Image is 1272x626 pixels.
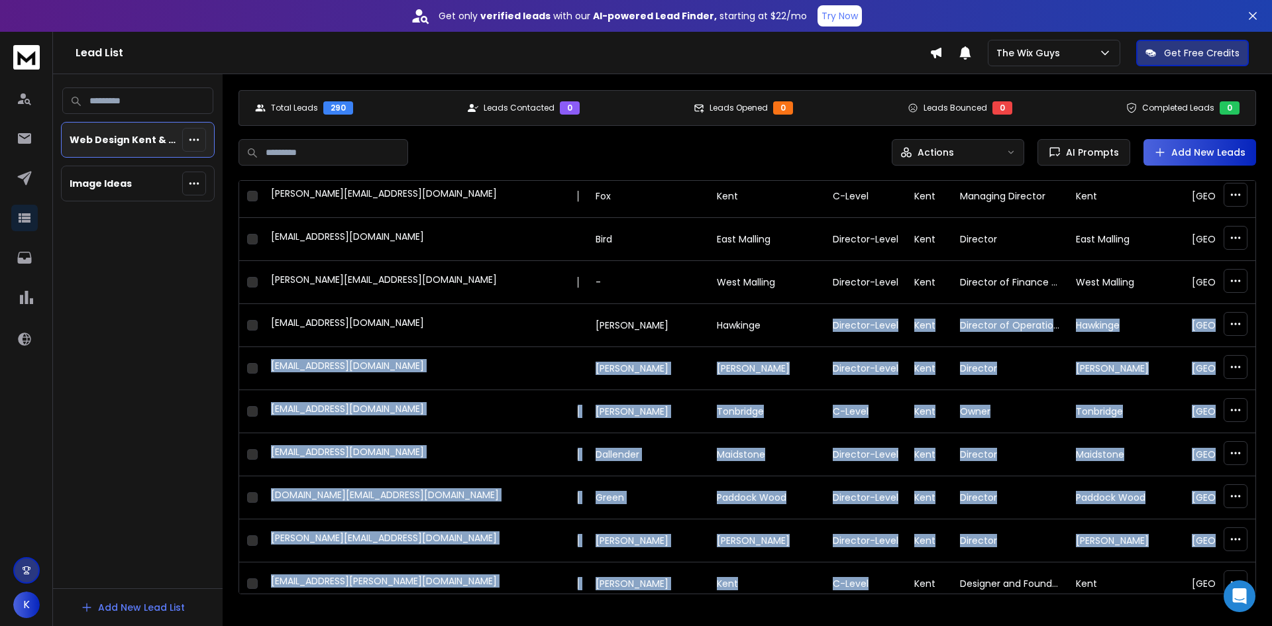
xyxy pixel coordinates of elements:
[588,562,709,605] td: [PERSON_NAME]
[952,218,1068,261] td: Director
[271,103,318,113] p: Total Leads
[710,103,768,113] p: Leads Opened
[1037,139,1130,166] button: AI Prompts
[70,594,195,621] button: Add New Lead List
[480,9,551,23] strong: verified leads
[1068,519,1184,562] td: [PERSON_NAME]
[773,101,793,115] div: 0
[992,101,1012,115] div: 0
[588,433,709,476] td: Dallender
[70,133,177,146] p: Web Design Kent & [GEOGRAPHIC_DATA]
[1154,146,1245,159] a: Add New Leads
[1224,580,1255,612] div: Open Intercom Messenger
[952,261,1068,304] td: Director of Finance and Operations
[271,359,570,378] div: [EMAIL_ADDRESS][DOMAIN_NAME]
[906,519,952,562] td: Kent
[271,402,570,421] div: [EMAIL_ADDRESS][DOMAIN_NAME]
[906,304,952,347] td: Kent
[709,261,825,304] td: West Malling
[906,476,952,519] td: Kent
[1068,218,1184,261] td: East Malling
[271,187,570,205] div: [PERSON_NAME][EMAIL_ADDRESS][DOMAIN_NAME]
[484,103,555,113] p: Leads Contacted
[1164,46,1240,60] p: Get Free Credits
[560,101,580,115] div: 0
[918,146,954,159] p: Actions
[76,45,929,61] h1: Lead List
[271,574,570,593] div: [EMAIL_ADDRESS][PERSON_NAME][DOMAIN_NAME]
[271,531,570,550] div: [PERSON_NAME][EMAIL_ADDRESS][DOMAIN_NAME]
[271,230,570,248] div: [EMAIL_ADDRESS][DOMAIN_NAME]
[588,390,709,433] td: [PERSON_NAME]
[13,45,40,70] img: logo
[1142,103,1214,113] p: Completed Leads
[825,175,906,218] td: C-Level
[825,261,906,304] td: Director-Level
[271,316,570,335] div: [EMAIL_ADDRESS][DOMAIN_NAME]
[825,390,906,433] td: C-Level
[13,592,40,618] button: K
[952,519,1068,562] td: Director
[1143,139,1256,166] button: Add New Leads
[906,261,952,304] td: Kent
[271,488,570,507] div: [DOMAIN_NAME][EMAIL_ADDRESS][DOMAIN_NAME]
[1068,476,1184,519] td: Paddock Wood
[821,9,858,23] p: Try Now
[1068,175,1184,218] td: Kent
[271,273,570,291] div: [PERSON_NAME][EMAIL_ADDRESS][DOMAIN_NAME]
[906,175,952,218] td: Kent
[271,445,570,464] div: [EMAIL_ADDRESS][DOMAIN_NAME]
[924,103,987,113] p: Leads Bounced
[709,390,825,433] td: Tonbridge
[1068,562,1184,605] td: Kent
[709,476,825,519] td: Paddock Wood
[593,9,717,23] strong: AI-powered Lead Finder,
[818,5,862,26] button: Try Now
[1068,347,1184,390] td: [PERSON_NAME]
[588,218,709,261] td: Bird
[588,347,709,390] td: [PERSON_NAME]
[952,433,1068,476] td: Director
[1068,304,1184,347] td: Hawkinge
[709,519,825,562] td: [PERSON_NAME]
[952,390,1068,433] td: Owner
[825,433,906,476] td: Director-Level
[709,304,825,347] td: Hawkinge
[952,347,1068,390] td: Director
[906,433,952,476] td: Kent
[588,476,709,519] td: Green
[709,347,825,390] td: [PERSON_NAME]
[588,304,709,347] td: [PERSON_NAME]
[1061,146,1119,159] span: AI Prompts
[1136,40,1249,66] button: Get Free Credits
[952,304,1068,347] td: Director of Operations
[709,218,825,261] td: East Malling
[952,476,1068,519] td: Director
[439,9,807,23] p: Get only with our starting at $22/mo
[906,562,952,605] td: Kent
[1068,261,1184,304] td: West Malling
[588,261,709,304] td: -
[323,101,353,115] div: 290
[906,390,952,433] td: Kent
[952,562,1068,605] td: Designer and Founder
[825,347,906,390] td: Director-Level
[952,175,1068,218] td: Managing Director
[825,218,906,261] td: Director-Level
[1068,390,1184,433] td: Tonbridge
[825,562,906,605] td: C-Level
[1220,101,1240,115] div: 0
[825,476,906,519] td: Director-Level
[70,177,132,190] p: Image Ideas
[588,175,709,218] td: Fox
[906,218,952,261] td: Kent
[588,519,709,562] td: [PERSON_NAME]
[906,347,952,390] td: Kent
[709,433,825,476] td: Maidstone
[709,562,825,605] td: Kent
[825,519,906,562] td: Director-Level
[996,46,1065,60] p: The Wix Guys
